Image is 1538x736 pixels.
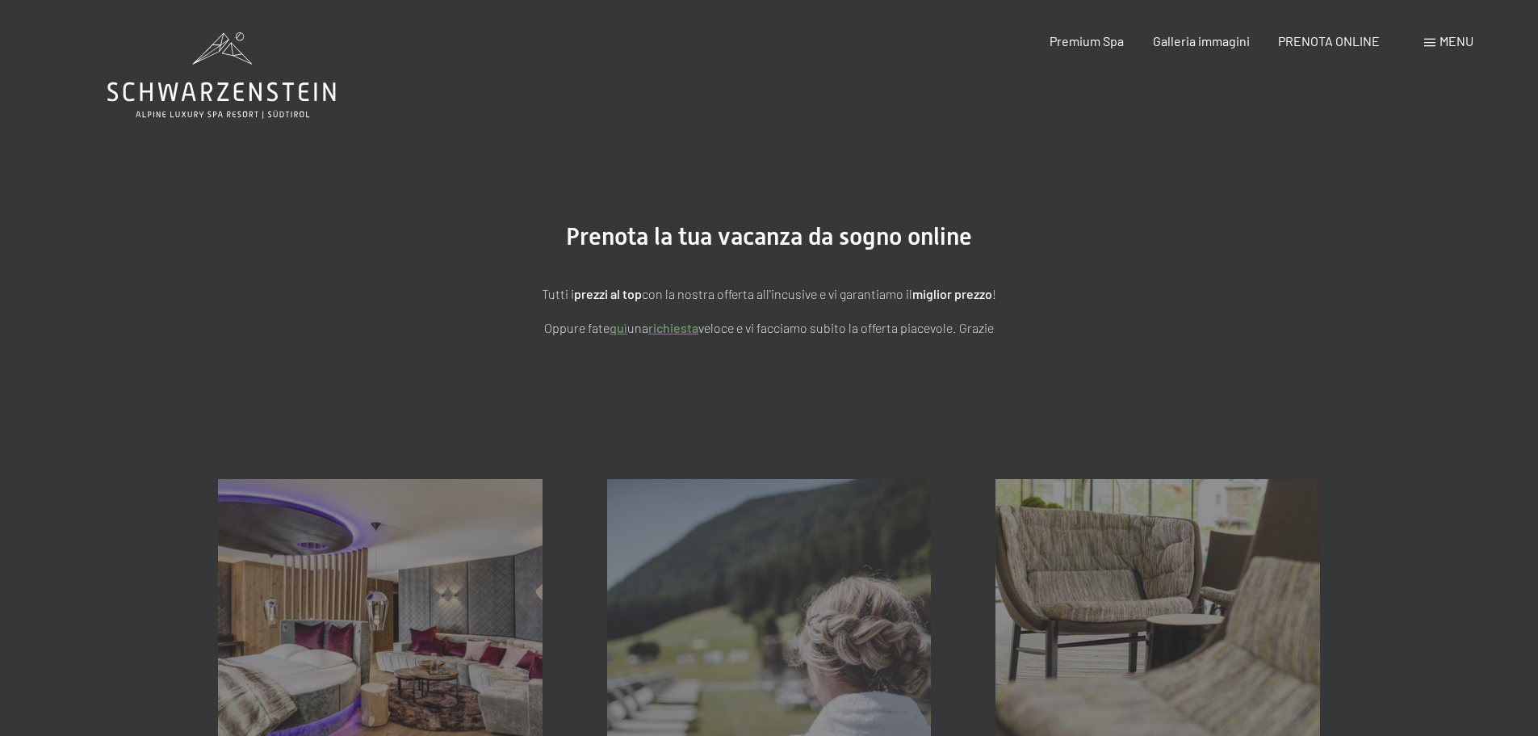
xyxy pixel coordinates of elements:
a: Premium Spa [1050,33,1124,48]
a: Galleria immagini [1153,33,1250,48]
p: Tutti i con la nostra offerta all'incusive e vi garantiamo il ! [366,284,1173,305]
strong: prezzi al top [574,286,642,301]
span: Menu [1440,33,1473,48]
a: quì [610,320,627,335]
p: Oppure fate una veloce e vi facciamo subito la offerta piacevole. Grazie [366,318,1173,339]
strong: miglior prezzo [912,286,992,301]
a: richiesta [648,320,698,335]
span: Prenota la tua vacanza da sogno online [566,222,972,250]
a: PRENOTA ONLINE [1278,33,1380,48]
